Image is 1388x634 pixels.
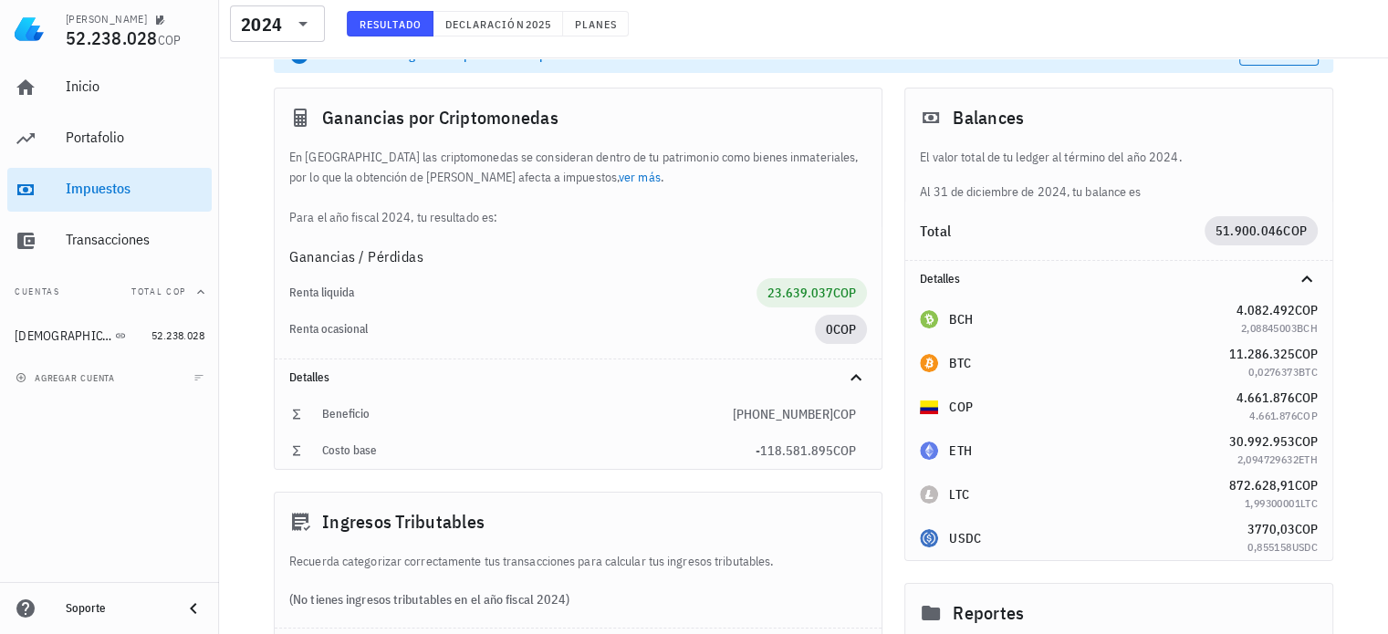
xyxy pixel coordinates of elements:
a: Inicio [7,66,212,109]
div: BTC [949,354,971,372]
button: Resultado [347,11,433,36]
span: 2025 [525,17,551,31]
div: Detalles [275,359,882,396]
span: 23.639.037 [767,285,833,301]
span: 2,08845003 [1241,321,1297,335]
span: 3770,03 [1247,521,1295,537]
span: Beneficio [322,406,370,421]
span: 0 [826,321,833,338]
span: COP [833,285,856,301]
div: Detalles [920,272,1274,286]
span: COP [1283,223,1307,239]
span: 52.238.028 [66,26,158,50]
div: 2024 [241,16,282,34]
span: Costo base [322,442,377,458]
span: 52.238.028 [151,328,204,342]
span: 11.286.325 [1229,346,1295,362]
span: agregar cuenta [19,372,115,384]
div: Al 31 de diciembre de 2024, tu balance es [905,147,1332,202]
div: ETH [949,442,972,460]
div: [PERSON_NAME] [66,12,147,26]
span: 2,094729632 [1237,452,1298,466]
div: Balances [905,88,1332,147]
span: Declaración [444,17,525,31]
button: Planes [563,11,630,36]
p: El valor total de tu ledger al término del año 2024. [920,147,1318,167]
span: -118.581.895 [756,442,833,459]
div: Impuestos [66,180,204,197]
div: 2024 [230,5,325,42]
span: COP [158,32,182,48]
div: En [GEOGRAPHIC_DATA] las criptomonedas se consideran dentro de tu patrimonio como bienes inmateri... [275,147,882,227]
div: Detalles [905,261,1332,297]
span: 4.082.492 [1237,302,1295,318]
div: COP [949,398,973,416]
span: COP [833,442,856,459]
div: Renta liquida [289,286,757,300]
div: LTC [949,485,969,504]
button: agregar cuenta [11,369,123,387]
span: Total COP [131,286,186,297]
span: LTC [1300,496,1318,510]
span: ETH [1299,452,1318,466]
div: Ganancias por Criptomonedas [275,88,882,147]
button: Declaración 2025 [433,11,563,36]
a: Transacciones [7,219,212,263]
span: Planes [574,17,618,31]
span: COP [1295,433,1318,450]
div: USDC [949,529,981,547]
span: BTC [1299,365,1318,379]
span: COP [1295,390,1318,406]
div: ETH-icon [920,442,938,460]
span: [PHONE_NUMBER] [733,406,833,422]
span: 0,0276373 [1248,365,1299,379]
div: LTC-icon [920,485,938,504]
a: Impuestos [7,168,212,212]
span: COP [833,406,856,422]
span: 0,855158 [1247,540,1291,554]
span: 872.628,91 [1229,477,1295,494]
div: (No tienes ingresos tributables en el año fiscal 2024) [275,571,882,628]
button: CuentasTotal COP [7,270,212,314]
span: COP [1295,521,1318,537]
div: BTC-icon [920,354,938,372]
span: Ganancias / Pérdidas [289,245,423,267]
div: Inicio [66,78,204,95]
span: Resultado [359,17,422,31]
div: Portafolio [66,129,204,146]
a: Portafolio [7,117,212,161]
span: USDC [1291,540,1318,554]
div: Ingresos Tributables [275,493,882,551]
div: Transacciones [66,231,204,248]
div: BCH-icon [920,310,938,328]
div: Soporte [66,601,168,616]
span: 4.661.876 [1237,390,1295,406]
span: COP [1295,477,1318,494]
span: COP [1295,302,1318,318]
span: 4.661.876 [1249,409,1297,422]
div: Recuerda categorizar correctamente tus transacciones para calcular tus ingresos tributables. [275,551,882,571]
div: BCH [949,310,973,328]
span: BCH [1297,321,1318,335]
span: 51.900.046 [1216,223,1284,239]
span: 1,99300001 [1245,496,1300,510]
a: [DEMOGRAPHIC_DATA] 52.238.028 [7,314,212,358]
a: ver más [619,169,661,185]
img: LedgiFi [15,15,44,44]
span: COP [1297,409,1318,422]
div: Detalles [289,370,823,385]
span: COP [1295,346,1318,362]
span: 30.992.953 [1229,433,1295,450]
div: Renta ocasional [289,322,815,337]
div: Total [920,223,1205,238]
div: USDC-icon [920,529,938,547]
div: COP-icon [920,398,938,416]
div: [DEMOGRAPHIC_DATA] [15,328,111,344]
span: COP [833,321,856,338]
